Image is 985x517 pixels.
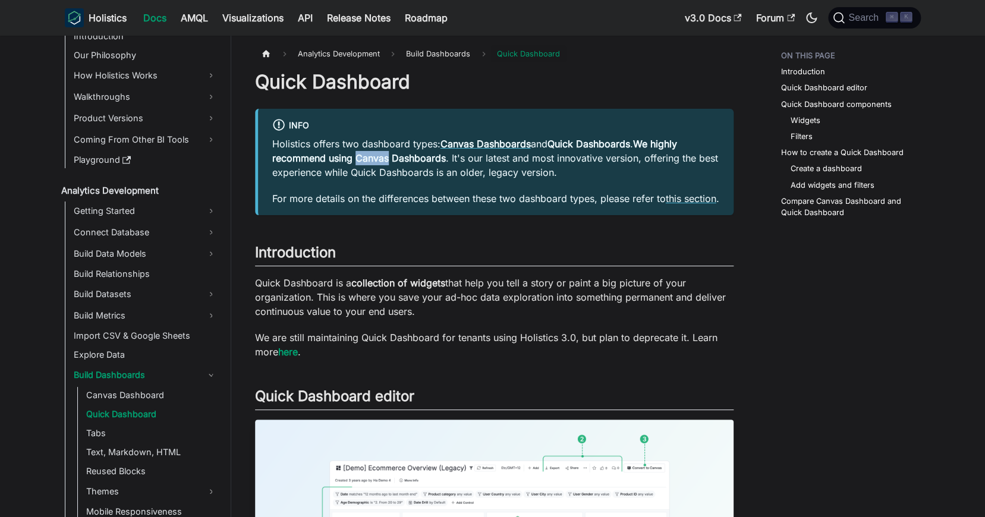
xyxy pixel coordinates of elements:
[83,425,221,442] a: Tabs
[255,70,734,94] h1: Quick Dashboard
[781,66,825,77] a: Introduction
[781,99,892,110] a: Quick Dashboard components
[58,182,221,199] a: Analytics Development
[136,8,174,27] a: Docs
[292,45,386,62] span: Analytics Development
[65,8,84,27] img: Holistics
[83,463,221,480] a: Reused Blocks
[83,444,221,461] a: Text, Markdown, HTML
[666,193,716,204] a: this section
[65,8,127,27] a: HolisticsHolistics
[70,130,221,149] a: Coming From Other BI Tools
[791,179,874,191] a: Add widgets and filters
[781,147,904,158] a: How to create a Quick Dashboard
[802,8,821,27] button: Switch between dark and light mode (currently dark mode)
[174,8,215,27] a: AMQL
[70,223,221,242] a: Connect Database
[70,306,221,325] a: Build Metrics
[255,276,734,319] p: Quick Dashboard is a that help you tell a story or paint a big picture of your organization. This...
[83,387,221,403] a: Canvas Dashboard
[89,11,127,25] b: Holistics
[278,346,298,358] a: here
[70,244,221,263] a: Build Data Models
[440,138,531,150] a: Canvas Dashboards
[398,8,455,27] a: Roadmap
[900,12,912,23] kbd: K
[70,28,221,45] a: Introduction
[320,8,398,27] a: Release Notes
[400,45,476,62] span: Build Dashboards
[255,387,734,410] h2: Quick Dashboard editor
[70,47,221,64] a: Our Philosophy
[70,327,221,344] a: Import CSV & Google Sheets
[70,365,221,384] a: Build Dashboards
[255,330,734,359] p: We are still maintaining Quick Dashboard for tenants using Holistics 3.0, but plan to deprecate i...
[70,66,221,85] a: How Holistics Works
[845,12,886,23] span: Search
[70,285,221,304] a: Build Datasets
[215,8,291,27] a: Visualizations
[678,8,749,27] a: v3.0 Docs
[272,118,719,134] div: info
[791,131,813,142] a: Filters
[828,7,920,29] button: Search (Command+K)
[53,36,231,517] nav: Docs sidebar
[291,8,320,27] a: API
[70,346,221,363] a: Explore Data
[351,277,445,289] strong: collection of widgets
[547,138,630,150] strong: Quick Dashboards
[70,87,221,106] a: Walkthroughs
[749,8,802,27] a: Forum
[255,45,734,62] nav: Breadcrumbs
[272,191,719,206] p: For more details on the differences between these two dashboard types, please refer to .
[781,196,914,218] a: Compare Canvas Dashboard and Quick Dashboard
[272,137,719,179] p: Holistics offers two dashboard types: and . . It's our latest and most innovative version, offeri...
[255,45,278,62] a: Home page
[272,138,677,164] strong: We highly recommend using Canvas Dashboards
[83,406,221,423] a: Quick Dashboard
[70,109,221,128] a: Product Versions
[781,82,867,93] a: Quick Dashboard editor
[791,163,862,174] a: Create a dashboard
[255,244,734,266] h2: Introduction
[491,45,566,62] span: Quick Dashboard
[70,201,221,220] a: Getting Started
[70,266,221,282] a: Build Relationships
[83,482,221,501] a: Themes
[791,115,820,126] a: Widgets
[70,152,221,168] a: Playground
[886,12,898,23] kbd: ⌘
